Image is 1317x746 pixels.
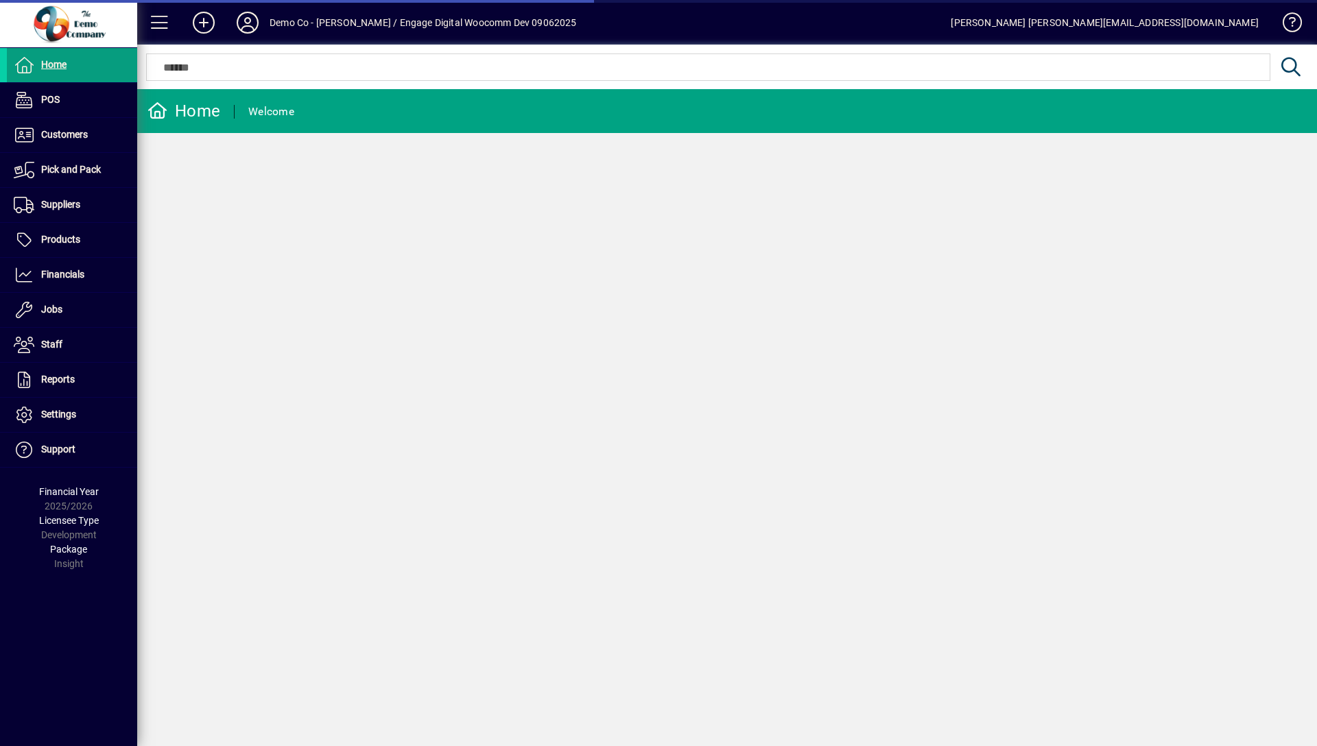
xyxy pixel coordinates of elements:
span: Support [41,444,75,455]
span: Package [50,544,87,555]
div: Welcome [248,101,294,123]
span: Financial Year [39,486,99,497]
span: Pick and Pack [41,164,101,175]
span: Settings [41,409,76,420]
span: Reports [41,374,75,385]
a: Knowledge Base [1272,3,1300,47]
a: Pick and Pack [7,153,137,187]
a: Jobs [7,293,137,327]
a: POS [7,83,137,117]
a: Products [7,223,137,257]
span: POS [41,94,60,105]
span: Home [41,59,67,70]
div: Demo Co - [PERSON_NAME] / Engage Digital Woocomm Dev 09062025 [270,12,577,34]
span: Jobs [41,304,62,315]
span: Financials [41,269,84,280]
a: Staff [7,328,137,362]
a: Support [7,433,137,467]
div: [PERSON_NAME] [PERSON_NAME][EMAIL_ADDRESS][DOMAIN_NAME] [951,12,1259,34]
button: Add [182,10,226,35]
a: Settings [7,398,137,432]
a: Financials [7,258,137,292]
span: Staff [41,339,62,350]
div: Home [147,100,220,122]
span: Products [41,234,80,245]
a: Reports [7,363,137,397]
a: Customers [7,118,137,152]
button: Profile [226,10,270,35]
a: Suppliers [7,188,137,222]
span: Licensee Type [39,515,99,526]
span: Customers [41,129,88,140]
span: Suppliers [41,199,80,210]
